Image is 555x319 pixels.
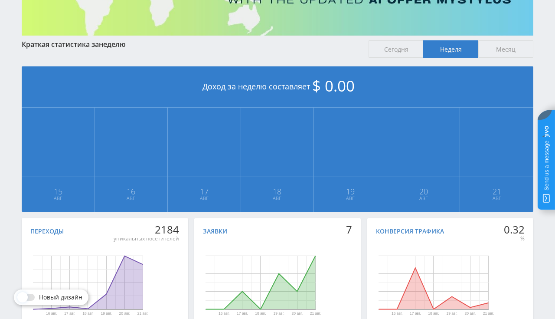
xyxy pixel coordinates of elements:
[504,235,525,242] div: %
[119,312,130,316] text: 20 авг.
[114,224,179,236] div: 2184
[292,312,303,316] text: 20 авг.
[242,188,313,195] span: 18
[168,195,240,202] span: Авг
[369,40,424,58] span: Сегодня
[168,188,240,195] span: 17
[95,188,167,195] span: 16
[312,76,355,96] span: $ 0.00
[237,312,248,316] text: 17 авг.
[423,40,478,58] span: Неделя
[504,224,525,236] div: 0.32
[478,40,533,58] span: Месяц
[460,195,533,202] span: Авг
[95,195,167,202] span: Авг
[101,312,111,316] text: 19 авг.
[388,188,460,195] span: 20
[464,312,475,316] text: 20 авг.
[310,312,321,316] text: 21 авг.
[114,235,179,242] div: уникальных посетителей
[30,228,64,235] div: Переходы
[346,224,352,236] div: 7
[203,228,227,235] div: Заявки
[22,66,533,108] div: Доход за неделю составляет
[22,195,94,202] span: Авг
[391,312,402,316] text: 16 авг.
[410,312,421,316] text: 17 авг.
[242,195,313,202] span: Авг
[39,294,82,301] span: Новый дизайн
[314,195,386,202] span: Авг
[483,312,493,316] text: 21 авг.
[219,312,229,316] text: 16 авг.
[137,312,148,316] text: 21 авг.
[22,40,360,48] div: Краткая статистика за
[274,312,284,316] text: 19 авг.
[460,188,533,195] span: 21
[22,188,94,195] span: 15
[376,228,444,235] div: Конверсия трафика
[64,312,75,316] text: 17 авг.
[82,312,93,316] text: 18 авг.
[314,188,386,195] span: 19
[99,39,126,49] span: неделю
[446,312,457,316] text: 19 авг.
[46,312,57,316] text: 16 авг.
[255,312,266,316] text: 18 авг.
[428,312,439,316] text: 18 авг.
[388,195,460,202] span: Авг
